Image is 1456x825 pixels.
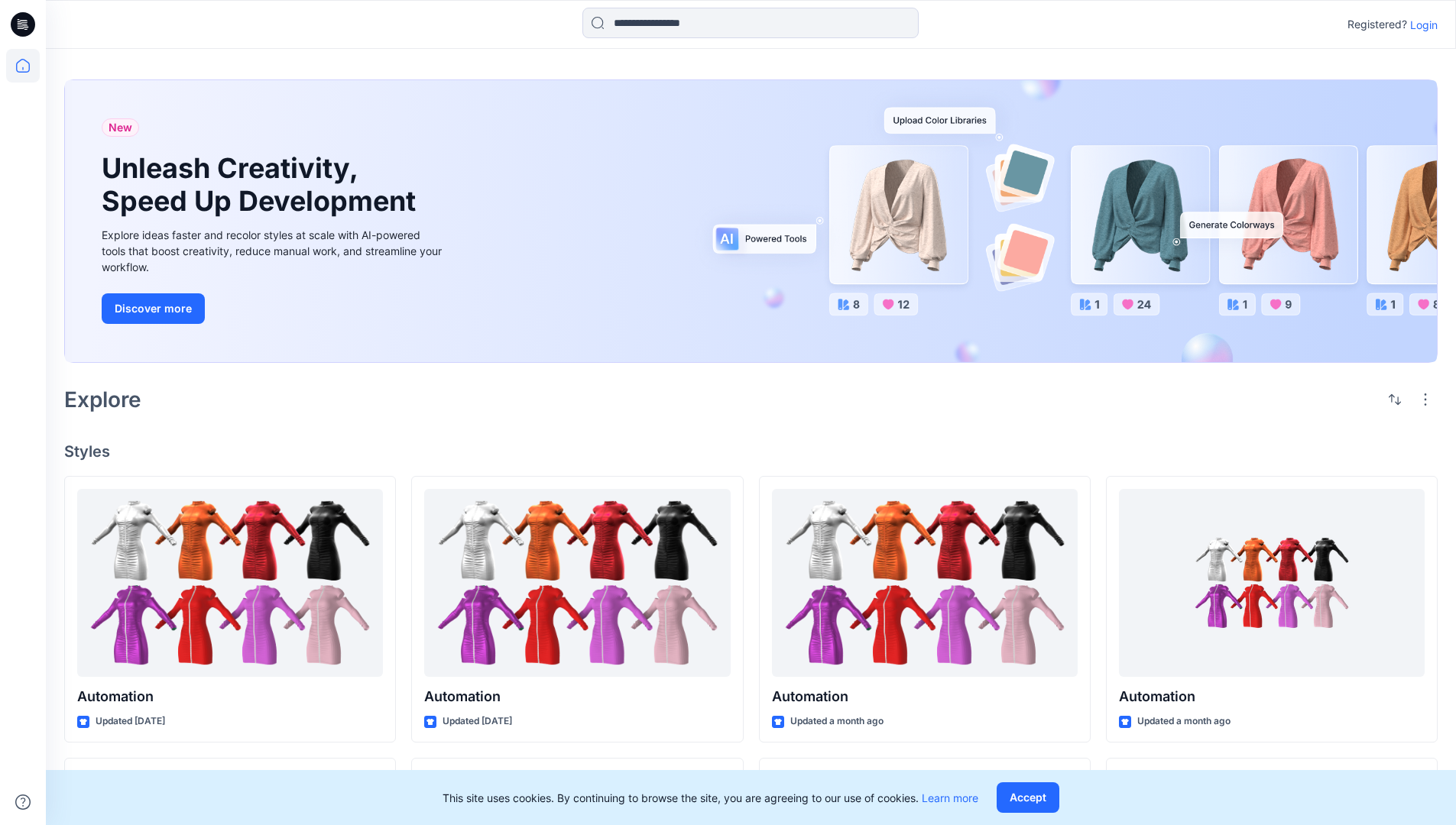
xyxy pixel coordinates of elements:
p: Updated a month ago [790,713,884,730]
a: Automation [424,489,730,678]
p: Login [1410,17,1438,33]
h1: Unleash Creativity, Speed Up Development [102,152,423,218]
a: Automation [1119,489,1425,678]
p: Registered? [1347,15,1407,34]
a: Learn more [922,791,978,804]
button: Accept [997,782,1059,813]
span: New [109,118,132,137]
a: Automation [772,489,1078,678]
a: Automation [77,489,383,678]
p: Automation [772,686,1078,707]
h2: Explore [64,387,141,412]
p: Automation [77,686,383,707]
p: Updated a month ago [1137,713,1231,730]
a: Discover more [102,293,446,324]
p: Updated [DATE] [96,713,165,730]
p: This site uses cookies. By continuing to browse the site, you are agreeing to our use of cookies. [443,790,978,806]
h4: Styles [64,442,1438,461]
button: Discover more [102,293,205,324]
div: Explore ideas faster and recolor styles at scale with AI-powered tools that boost creativity, red... [102,227,446,275]
p: Automation [1119,686,1425,707]
p: Updated [DATE] [443,713,512,730]
p: Automation [424,686,730,707]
